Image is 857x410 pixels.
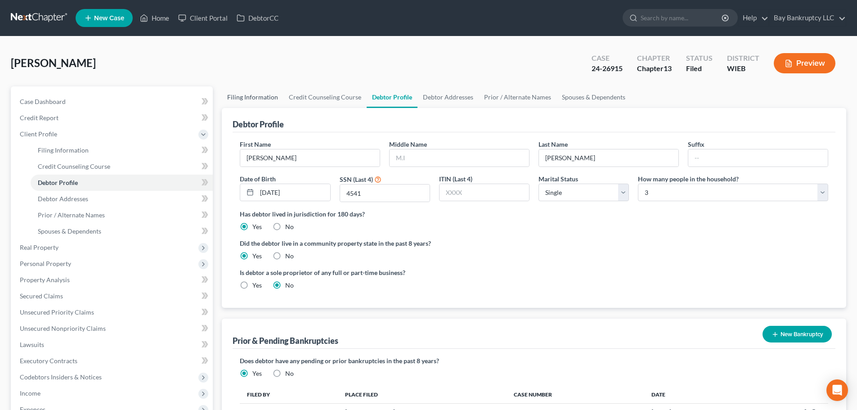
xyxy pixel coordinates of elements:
span: Codebtors Insiders & Notices [20,373,102,381]
a: Home [135,10,174,26]
input: M.I [390,149,529,167]
a: Unsecured Nonpriority Claims [13,320,213,337]
a: Property Analysis [13,272,213,288]
input: -- [539,149,678,167]
span: New Case [94,15,124,22]
span: Unsecured Priority Claims [20,308,94,316]
a: DebtorCC [232,10,283,26]
div: 24-26915 [592,63,623,74]
a: Debtor Profile [367,86,417,108]
div: Chapter [637,53,672,63]
label: No [285,252,294,261]
a: Credit Counseling Course [31,158,213,175]
input: MM/DD/YYYY [257,184,330,201]
span: Prior / Alternate Names [38,211,105,219]
label: Yes [252,369,262,378]
a: Prior / Alternate Names [479,86,556,108]
a: Debtor Profile [31,175,213,191]
span: 13 [664,64,672,72]
a: Filing Information [222,86,283,108]
button: New Bankruptcy [763,326,832,342]
a: Spouses & Dependents [31,223,213,239]
span: Client Profile [20,130,57,138]
a: Bay Bankruptcy LLC [769,10,846,26]
label: Date of Birth [240,174,276,184]
span: Secured Claims [20,292,63,300]
th: Place Filed [338,385,507,403]
a: Credit Counseling Course [283,86,367,108]
span: Debtor Profile [38,179,78,186]
div: Debtor Profile [233,119,284,130]
a: Filing Information [31,142,213,158]
label: Yes [252,281,262,290]
a: Client Portal [174,10,232,26]
a: Secured Claims [13,288,213,304]
span: Lawsuits [20,341,44,348]
span: Income [20,389,40,397]
span: Case Dashboard [20,98,66,105]
th: Case Number [507,385,645,403]
div: Prior & Pending Bankruptcies [233,335,338,346]
span: Credit Counseling Course [38,162,110,170]
input: XXXX [440,184,529,201]
label: Middle Name [389,140,427,149]
th: Date [644,385,734,403]
div: Open Intercom Messenger [826,379,848,401]
div: District [727,53,759,63]
label: Is debtor a sole proprietor of any full or part-time business? [240,268,529,277]
label: Has debtor lived in jurisdiction for 180 days? [240,209,828,219]
label: No [285,222,294,231]
label: Marital Status [538,174,578,184]
span: [PERSON_NAME] [11,56,96,69]
span: Property Analysis [20,276,70,284]
a: Debtor Addresses [417,86,479,108]
a: Credit Report [13,110,213,126]
span: Spouses & Dependents [38,227,101,235]
label: No [285,369,294,378]
label: Suffix [688,140,704,149]
label: SSN (Last 4) [340,175,373,184]
label: No [285,281,294,290]
span: Unsecured Nonpriority Claims [20,324,106,332]
label: Yes [252,222,262,231]
div: Chapter [637,63,672,74]
div: Case [592,53,623,63]
button: Preview [774,53,835,73]
span: Executory Contracts [20,357,77,365]
a: Executory Contracts [13,353,213,369]
a: Unsecured Priority Claims [13,304,213,320]
a: Lawsuits [13,337,213,353]
label: Does debtor have any pending or prior bankruptcies in the past 8 years? [240,356,828,365]
span: Filing Information [38,146,89,154]
div: WIEB [727,63,759,74]
a: Prior / Alternate Names [31,207,213,223]
th: Filed By [240,385,338,403]
div: Filed [686,63,713,74]
a: Help [738,10,768,26]
div: Status [686,53,713,63]
span: Personal Property [20,260,71,267]
span: Credit Report [20,114,58,122]
input: XXXX [340,185,430,202]
a: Case Dashboard [13,94,213,110]
label: Did the debtor live in a community property state in the past 8 years? [240,239,828,248]
span: Real Property [20,243,58,251]
input: -- [240,149,380,167]
a: Debtor Addresses [31,191,213,207]
label: Yes [252,252,262,261]
input: -- [688,149,828,167]
label: First Name [240,140,271,149]
span: Debtor Addresses [38,195,88,203]
label: Last Name [538,140,568,149]
input: Search by name... [641,9,723,26]
label: ITIN (Last 4) [439,174,472,184]
label: How many people in the household? [638,174,739,184]
a: Spouses & Dependents [556,86,631,108]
